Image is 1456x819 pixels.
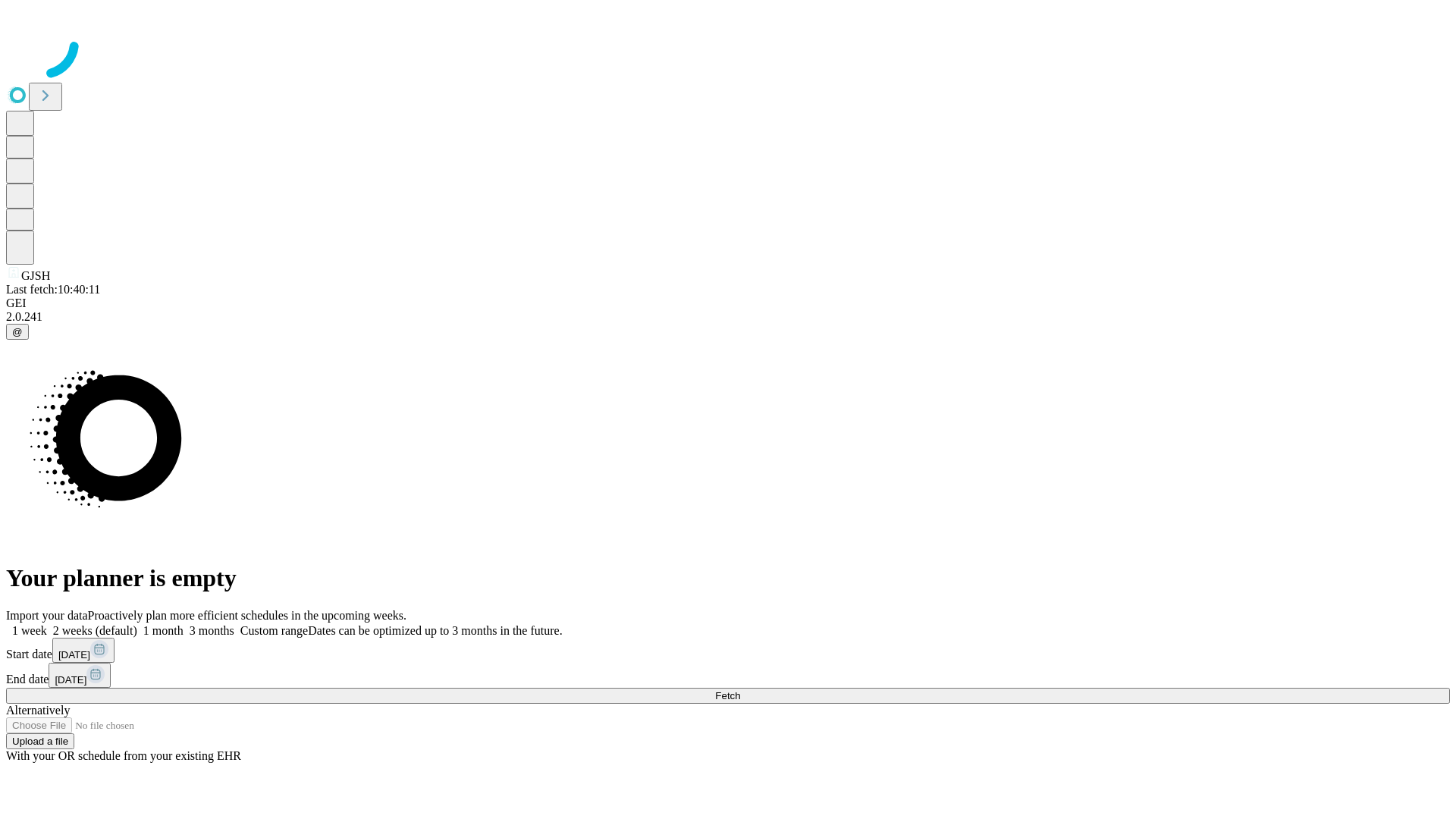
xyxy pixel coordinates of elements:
[6,638,1450,663] div: Start date
[6,324,29,340] button: @
[190,624,234,637] span: 3 months
[6,688,1450,704] button: Fetch
[12,326,23,337] span: @
[55,674,86,686] span: [DATE]
[308,624,562,637] span: Dates can be optimized up to 3 months in the future.
[49,663,111,688] button: [DATE]
[6,564,1450,592] h1: Your planner is empty
[143,624,184,637] span: 1 month
[6,663,1450,688] div: End date
[58,649,90,661] span: [DATE]
[6,733,74,749] button: Upload a file
[53,624,137,637] span: 2 weeks (default)
[6,297,1450,310] div: GEI
[88,609,406,622] span: Proactively plan more efficient schedules in the upcoming weeks.
[6,704,70,717] span: Alternatively
[6,749,241,762] span: With your OR schedule from your existing EHR
[715,690,740,701] span: Fetch
[240,624,308,637] span: Custom range
[6,310,1450,324] div: 2.0.241
[6,609,88,622] span: Import your data
[21,269,50,282] span: GJSH
[12,624,47,637] span: 1 week
[52,638,115,663] button: [DATE]
[6,283,100,296] span: Last fetch: 10:40:11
